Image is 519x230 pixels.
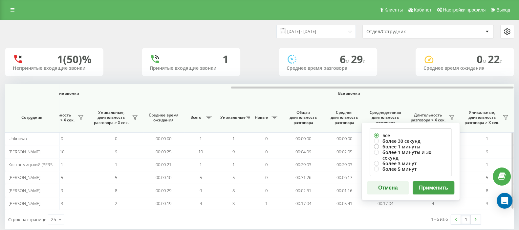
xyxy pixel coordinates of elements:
td: 00:31:26 [283,171,324,184]
td: 00:00:29 [143,184,184,197]
span: 1 [486,136,488,141]
td: 00:00:00 [143,132,184,145]
span: Костромицький [PERSON_NAME] [9,162,73,167]
span: 0 [265,136,268,141]
span: Unknown [9,136,27,141]
span: 3 [486,200,488,206]
span: 5 [232,174,235,180]
span: 0 [265,174,268,180]
span: [PERSON_NAME] [9,200,40,206]
span: 5 [486,174,488,180]
div: Open Intercom Messenger [497,193,512,209]
span: Кабинет [414,7,431,13]
span: 1 [200,162,202,167]
span: 0 [265,149,268,155]
span: 1 [200,136,202,141]
span: 10 [60,149,64,155]
div: Отдел/Сотрудник [366,29,445,35]
div: Непринятые входящие звонки [13,65,96,71]
span: 1 [232,162,235,167]
span: [PERSON_NAME] [9,149,40,155]
td: 00:17:04 [283,197,324,210]
span: 4 [200,200,202,206]
td: 00:29:03 [324,158,365,171]
span: c [500,58,502,65]
span: 9 [232,149,235,155]
span: Длительность разговора > Х сек. [409,113,447,123]
td: 00:17:04 [365,197,406,210]
span: 22 [488,52,502,66]
span: 1 [232,136,235,141]
span: 8 [486,188,488,193]
span: Среднее время ожидания [148,113,179,123]
div: 1 [223,53,228,65]
button: Отмена [367,181,409,194]
span: 0 [61,136,63,141]
label: более 1 минуты [374,144,447,149]
span: 1 [486,162,488,167]
span: 5 [115,174,117,180]
span: 0 [265,162,268,167]
td: 00:06:17 [324,171,365,184]
div: 1 - 6 из 6 [431,216,448,222]
td: 00:01:16 [324,184,365,197]
label: все [374,133,447,138]
span: Выход [496,7,510,13]
span: Среднедневная длительность разговора [370,110,401,125]
span: 9 [115,149,117,155]
label: более 1 минуты и 30 секунд [374,149,447,161]
span: 1 [61,162,63,167]
span: Новые [253,115,270,120]
span: Настройки профиля [443,7,486,13]
span: c [363,58,365,65]
span: 2 [115,200,117,206]
span: Все звонки [204,91,494,96]
span: 8 [115,188,117,193]
span: 9 [200,188,202,193]
td: 00:02:31 [283,184,324,197]
span: м [483,58,488,65]
td: 00:00:00 [283,132,324,145]
td: 00:29:03 [283,158,324,171]
span: 1 [115,162,117,167]
span: м [346,58,351,65]
td: 00:05:41 [324,197,365,210]
span: Уникальные, длительность разговора > Х сек. [463,110,501,125]
td: 00:00:21 [143,158,184,171]
div: 25 [51,216,56,223]
span: 5 [200,174,202,180]
span: 9 [486,149,488,155]
div: Принятые входящие звонки [150,65,232,71]
span: 8 [232,188,235,193]
div: Среднее время ожидания [423,65,506,71]
label: более 3 минут [374,161,447,166]
span: 10 [198,149,203,155]
span: Уникальные, длительность разговора > Х сек. [92,110,130,125]
span: 29 [351,52,365,66]
span: 0 [477,52,488,66]
span: [PERSON_NAME] [9,174,40,180]
span: Средняя длительность разговора [329,110,360,125]
td: 00:02:05 [324,145,365,158]
td: 00:00:25 [143,145,184,158]
span: 4 [432,200,434,206]
span: 5 [61,174,63,180]
span: Клиенты [384,7,403,13]
span: 3 [61,200,63,206]
span: Общая длительность разговора [288,110,319,125]
label: более 5 минут [374,166,447,172]
span: 0 [115,136,117,141]
a: 1 [461,215,471,224]
span: [PERSON_NAME] [9,188,40,193]
td: 00:00:00 [324,132,365,145]
div: Среднее время разговора [287,65,369,71]
span: 9 [61,188,63,193]
span: 1 [265,200,268,206]
td: 00:00:10 [143,171,184,184]
span: Сотрудник [11,115,53,120]
span: Всего [187,115,204,120]
span: 3 [232,200,235,206]
td: 00:00:19 [143,197,184,210]
span: 6 [340,52,351,66]
span: Уникальные [220,115,244,120]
